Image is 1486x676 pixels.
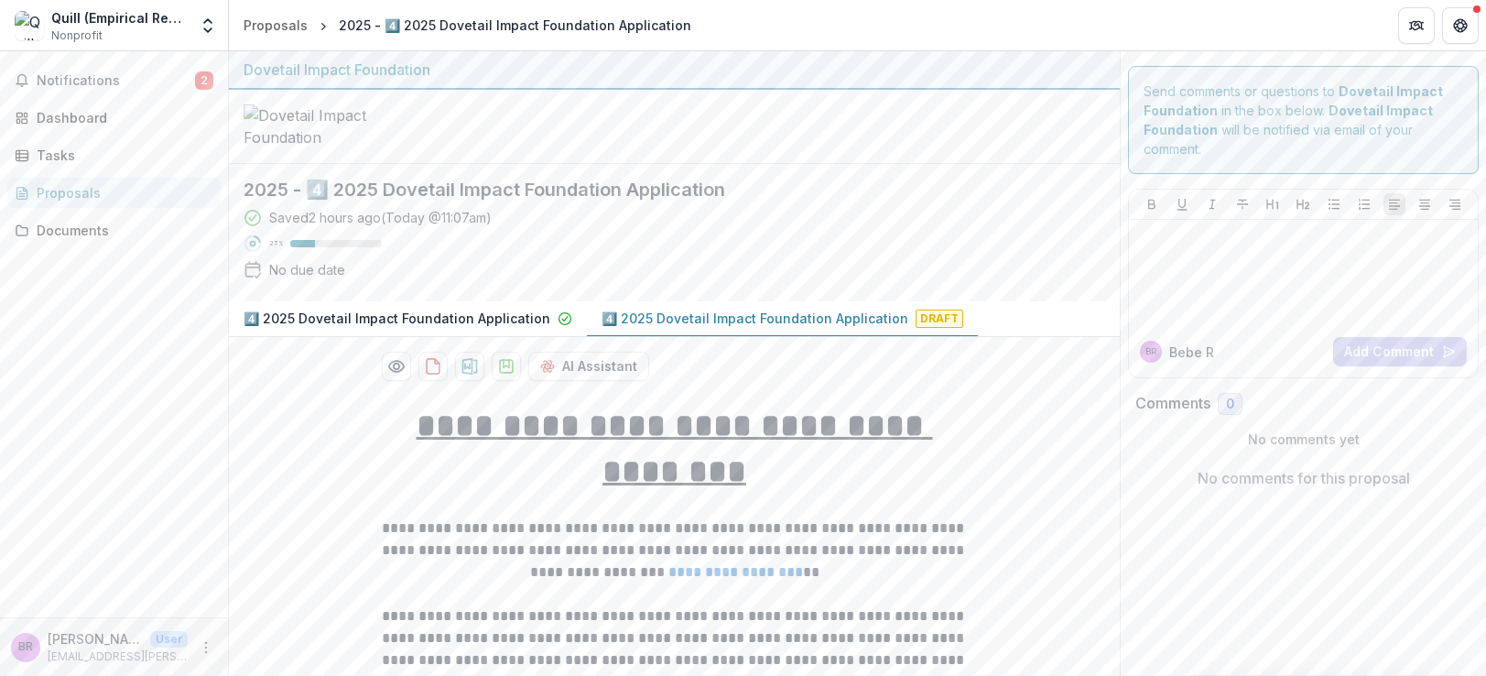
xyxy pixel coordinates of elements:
[195,637,217,659] button: More
[1383,193,1405,215] button: Align Left
[455,352,484,381] button: download-proposal
[1135,430,1471,449] p: No comments yet
[528,352,649,381] button: AI Assistant
[7,66,221,95] button: Notifications2
[37,108,206,127] div: Dashboard
[244,179,1076,201] h2: 2025 - 4️⃣ 2025 Dovetail Impact Foundation Application
[7,103,221,133] a: Dashboard
[195,7,221,44] button: Open entity switcher
[1333,337,1467,366] button: Add Comment
[492,352,521,381] button: download-proposal
[382,352,411,381] button: Preview 0f6f55e3-9957-42f0-90f0-b2e1b9237d6a-1.pdf
[1292,193,1314,215] button: Heading 2
[1141,193,1163,215] button: Bold
[1398,7,1435,44] button: Partners
[150,631,188,648] p: User
[1226,397,1234,412] span: 0
[1442,7,1479,44] button: Get Help
[1135,395,1210,412] h2: Comments
[236,12,315,38] a: Proposals
[37,73,195,89] span: Notifications
[269,208,492,227] div: Saved 2 hours ago ( Today @ 11:07am )
[244,16,308,35] div: Proposals
[1145,347,1156,356] div: Bebe Ryan
[37,183,206,202] div: Proposals
[7,140,221,170] a: Tasks
[51,8,188,27] div: Quill (Empirical Resolutions, Inc).
[269,260,345,279] div: No due date
[1231,193,1253,215] button: Strike
[37,221,206,240] div: Documents
[48,629,143,649] p: [PERSON_NAME]
[48,649,188,665] p: [EMAIL_ADDRESS][PERSON_NAME][DOMAIN_NAME]
[339,16,691,35] div: 2025 - 4️⃣ 2025 Dovetail Impact Foundation Application
[269,237,283,250] p: 27 %
[1323,193,1345,215] button: Bullet List
[244,104,427,148] img: Dovetail Impact Foundation
[37,146,206,165] div: Tasks
[244,59,1105,81] div: Dovetail Impact Foundation
[7,215,221,245] a: Documents
[1353,193,1375,215] button: Ordered List
[1169,343,1214,362] p: Bebe R
[244,309,550,328] p: 4️⃣ 2025 Dovetail Impact Foundation Application
[1444,193,1466,215] button: Align Right
[1201,193,1223,215] button: Italicize
[1128,66,1479,174] div: Send comments or questions to in the box below. will be notified via email of your comment.
[7,178,221,208] a: Proposals
[1414,193,1436,215] button: Align Center
[1171,193,1193,215] button: Underline
[1198,467,1410,489] p: No comments for this proposal
[51,27,103,44] span: Nonprofit
[195,71,213,90] span: 2
[916,310,963,328] span: Draft
[1262,193,1284,215] button: Heading 1
[15,11,44,40] img: Quill (Empirical Resolutions, Inc).
[236,12,699,38] nav: breadcrumb
[18,641,33,653] div: Bebe Ryan
[602,309,908,328] p: 4️⃣ 2025 Dovetail Impact Foundation Application
[418,352,448,381] button: download-proposal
